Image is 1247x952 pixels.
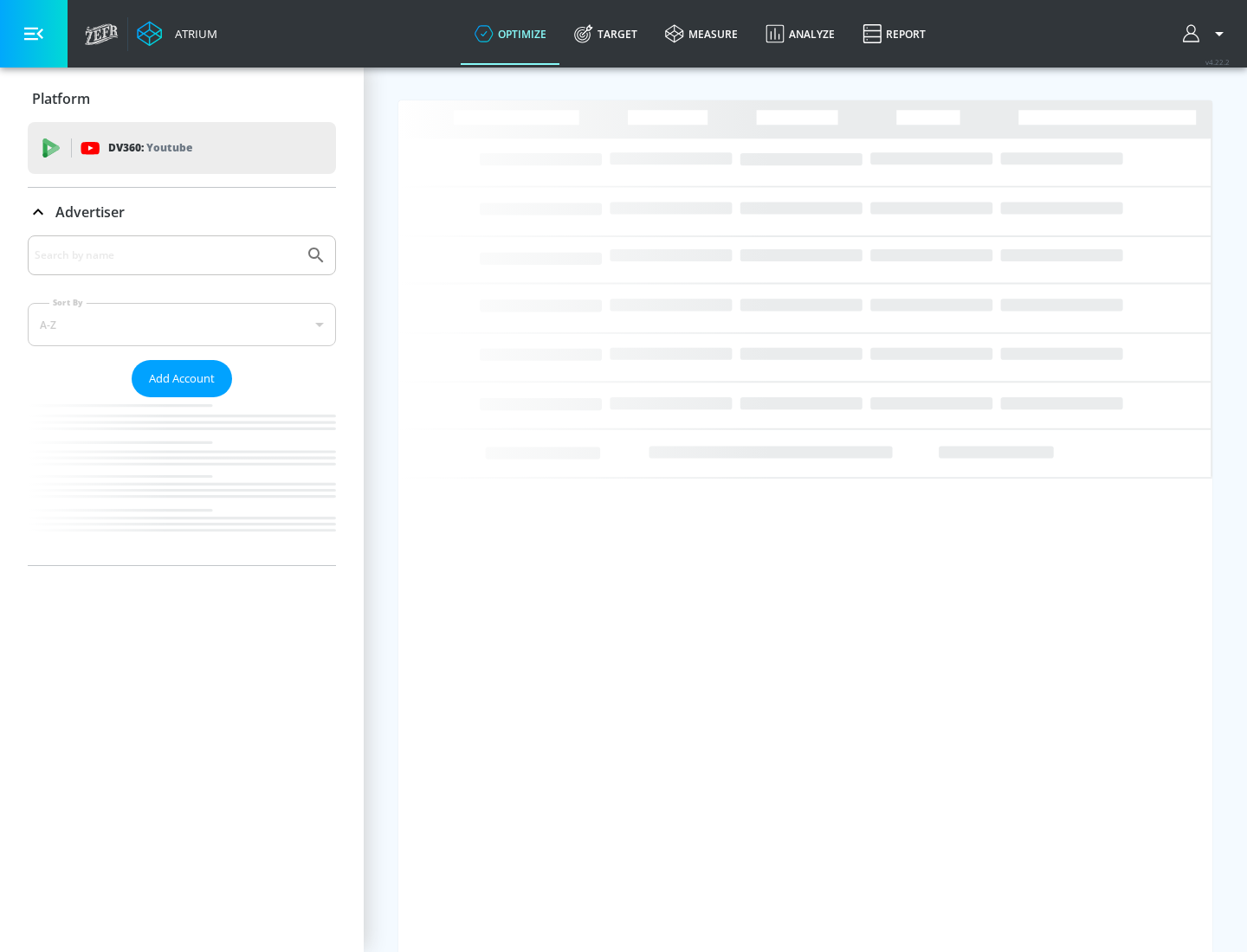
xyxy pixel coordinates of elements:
[168,26,217,42] div: Atrium
[560,3,651,65] a: Target
[28,188,336,236] div: Advertiser
[1205,57,1230,67] span: v 4.22.2
[137,21,217,47] a: Atrium
[32,89,90,108] p: Platform
[49,297,87,308] label: Sort By
[35,244,297,267] input: Search by name
[28,397,336,565] nav: list of Advertiser
[28,235,336,565] div: Advertiser
[149,369,215,389] span: Add Account
[752,3,849,65] a: Analyze
[55,203,125,222] p: Advertiser
[146,138,192,157] p: Youtube
[108,138,192,158] p: DV360:
[28,122,336,174] div: DV360: Youtube
[28,74,336,123] div: Platform
[849,3,940,65] a: Report
[28,303,336,346] div: A-Z
[651,3,752,65] a: measure
[132,360,232,397] button: Add Account
[461,3,560,65] a: optimize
